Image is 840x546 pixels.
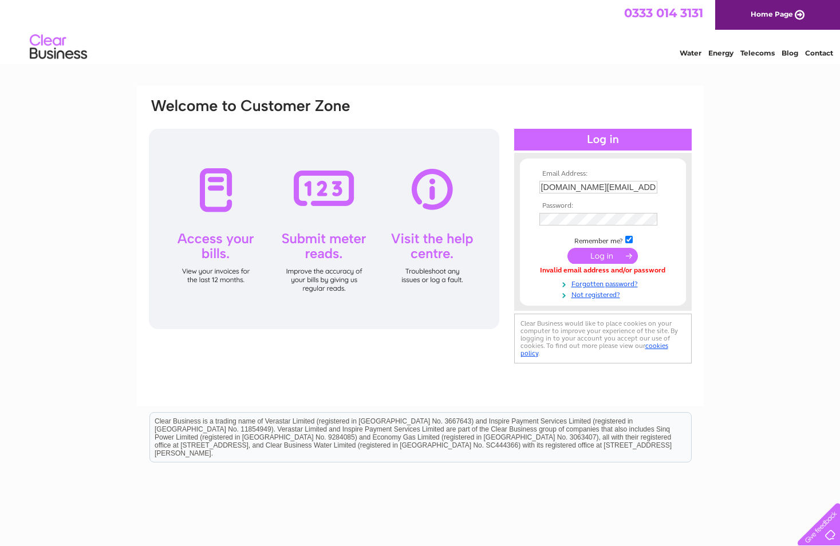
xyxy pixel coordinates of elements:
div: Clear Business would like to place cookies on your computer to improve your experience of the sit... [514,314,692,363]
th: Password: [537,202,669,210]
img: logo.png [29,30,88,65]
a: Blog [782,49,798,57]
a: cookies policy [520,342,668,357]
input: Submit [567,248,638,264]
a: Forgotten password? [539,278,669,288]
div: Clear Business is a trading name of Verastar Limited (registered in [GEOGRAPHIC_DATA] No. 3667643... [150,6,691,56]
a: Not registered? [539,288,669,299]
th: Email Address: [537,170,669,178]
a: Telecoms [740,49,775,57]
a: 0333 014 3131 [624,6,703,20]
a: Contact [805,49,833,57]
div: Invalid email address and/or password [539,267,667,275]
a: Energy [708,49,733,57]
a: Water [680,49,701,57]
td: Remember me? [537,234,669,246]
